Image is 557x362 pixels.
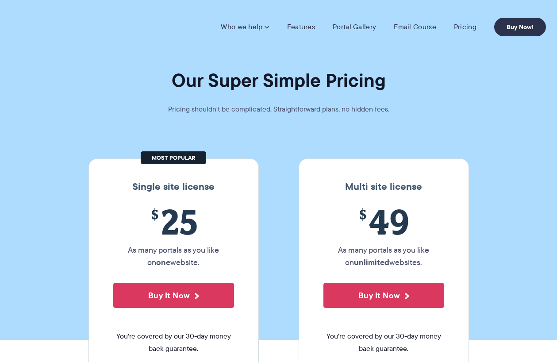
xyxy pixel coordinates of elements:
[333,23,376,31] a: Portal Gallery
[323,244,444,269] p: As many portals as you like on websites.
[394,23,436,31] a: Email Course
[113,201,234,242] span: 25
[113,244,234,269] p: As many portals as you like on website.
[156,256,170,268] strong: one
[323,283,444,308] button: Buy It Now
[323,201,444,242] span: 49
[98,181,250,193] h3: Single site license
[494,18,546,36] a: Buy Now!
[113,283,234,308] button: Buy It Now
[323,330,444,355] span: You're covered by our 30-day money back guarantee.
[113,330,234,355] span: You're covered by our 30-day money back guarantee.
[287,23,315,31] a: Features
[454,23,476,31] a: Pricing
[354,256,389,268] strong: unlimited
[308,181,460,193] h3: Multi site license
[221,23,269,31] a: Who we help
[146,103,411,116] p: Pricing shouldn't be complicated. Straightforward plans, no hidden fees.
